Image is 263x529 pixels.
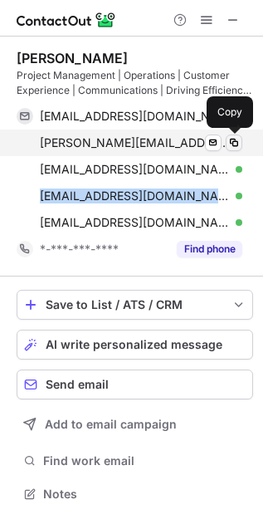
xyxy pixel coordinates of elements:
[40,109,230,124] span: [EMAIL_ADDRESS][DOMAIN_NAME]
[17,482,253,506] button: Notes
[46,298,224,311] div: Save to List / ATS / CRM
[17,449,253,473] button: Find work email
[46,378,109,391] span: Send email
[40,189,230,203] span: [EMAIL_ADDRESS][DOMAIN_NAME]
[45,418,177,431] span: Add to email campaign
[177,241,242,257] button: Reveal Button
[17,370,253,399] button: Send email
[17,10,116,30] img: ContactOut v5.3.10
[17,50,128,66] div: [PERSON_NAME]
[40,135,230,150] span: [PERSON_NAME][EMAIL_ADDRESS][DOMAIN_NAME]
[17,68,253,98] div: Project Management | Operations | Customer Experience | Communications | Driving Efficiency & Growth
[40,162,230,177] span: [EMAIL_ADDRESS][DOMAIN_NAME]
[43,487,246,502] span: Notes
[17,409,253,439] button: Add to email campaign
[17,330,253,360] button: AI write personalized message
[17,290,253,320] button: save-profile-one-click
[40,215,230,230] span: [EMAIL_ADDRESS][DOMAIN_NAME]
[46,338,222,351] span: AI write personalized message
[43,453,246,468] span: Find work email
